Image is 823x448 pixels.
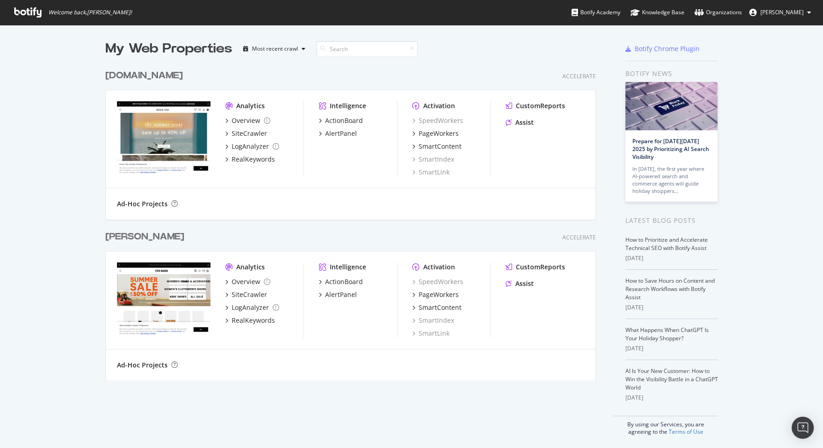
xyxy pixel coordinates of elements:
[419,303,461,312] div: SmartContent
[625,69,718,79] div: Botify news
[412,129,459,138] a: PageWorkers
[625,236,708,252] a: How to Prioritize and Accelerate Technical SEO with Botify Assist
[412,116,463,125] a: SpeedWorkers
[614,416,718,436] div: By using our Services, you are agreeing to the
[625,394,718,402] div: [DATE]
[625,344,718,353] div: [DATE]
[225,129,267,138] a: SiteCrawler
[419,129,459,138] div: PageWorkers
[225,116,270,125] a: Overview
[117,199,168,209] div: Ad-Hoc Projects
[419,290,459,299] div: PageWorkers
[515,118,534,127] div: Assist
[625,326,709,342] a: What Happens When ChatGPT Is Your Holiday Shopper?
[515,279,534,288] div: Assist
[225,290,267,299] a: SiteCrawler
[316,41,418,57] input: Search
[325,129,357,138] div: AlertPanel
[117,262,210,337] img: www.stevemadden.com
[506,262,565,272] a: CustomReports
[325,277,363,286] div: ActionBoard
[625,82,718,130] img: Prepare for Black Friday 2025 by Prioritizing AI Search Visibility
[225,303,279,312] a: LogAnalyzer
[325,116,363,125] div: ActionBoard
[625,44,700,53] a: Botify Chrome Plugin
[412,277,463,286] a: SpeedWorkers
[760,8,804,16] span: Karla Moreno
[625,303,718,312] div: [DATE]
[252,46,298,52] div: Most recent crawl
[105,230,184,244] div: [PERSON_NAME]
[232,129,267,138] div: SiteCrawler
[412,329,449,338] a: SmartLink
[632,165,711,195] div: In [DATE], the first year where AI-powered search and commerce agents will guide holiday shoppers…
[319,129,357,138] a: AlertPanel
[625,277,715,301] a: How to Save Hours on Content and Research Workflows with Botify Assist
[225,277,270,286] a: Overview
[506,101,565,111] a: CustomReports
[319,116,363,125] a: ActionBoard
[330,262,366,272] div: Intelligence
[412,142,461,151] a: SmartContent
[236,262,265,272] div: Analytics
[635,44,700,53] div: Botify Chrome Plugin
[232,142,269,151] div: LogAnalyzer
[232,303,269,312] div: LogAnalyzer
[572,8,620,17] div: Botify Academy
[562,233,596,241] div: Accelerate
[632,137,709,161] a: Prepare for [DATE][DATE] 2025 by Prioritizing AI Search Visibility
[412,316,454,325] a: SmartIndex
[105,230,188,244] a: [PERSON_NAME]
[669,428,703,436] a: Terms of Use
[506,279,534,288] a: Assist
[516,101,565,111] div: CustomReports
[412,168,449,177] a: SmartLink
[232,277,260,286] div: Overview
[232,155,275,164] div: RealKeywords
[412,155,454,164] a: SmartIndex
[225,155,275,164] a: RealKeywords
[562,72,596,80] div: Accelerate
[695,8,742,17] div: Organizations
[117,101,210,176] img: www.dolcevita.com
[232,316,275,325] div: RealKeywords
[630,8,684,17] div: Knowledge Base
[412,290,459,299] a: PageWorkers
[319,277,363,286] a: ActionBoard
[319,290,357,299] a: AlertPanel
[105,40,232,58] div: My Web Properties
[225,142,279,151] a: LogAnalyzer
[105,58,603,380] div: grid
[506,118,534,127] a: Assist
[412,303,461,312] a: SmartContent
[516,262,565,272] div: CustomReports
[105,69,187,82] a: [DOMAIN_NAME]
[419,142,461,151] div: SmartContent
[625,215,718,226] div: Latest Blog Posts
[232,290,267,299] div: SiteCrawler
[625,367,718,391] a: AI Is Your New Customer: How to Win the Visibility Battle in a ChatGPT World
[792,417,814,439] div: Open Intercom Messenger
[239,41,309,56] button: Most recent crawl
[423,101,455,111] div: Activation
[105,69,183,82] div: [DOMAIN_NAME]
[423,262,455,272] div: Activation
[236,101,265,111] div: Analytics
[232,116,260,125] div: Overview
[330,101,366,111] div: Intelligence
[48,9,132,16] span: Welcome back, [PERSON_NAME] !
[625,254,718,262] div: [DATE]
[325,290,357,299] div: AlertPanel
[225,316,275,325] a: RealKeywords
[742,5,818,20] button: [PERSON_NAME]
[117,361,168,370] div: Ad-Hoc Projects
